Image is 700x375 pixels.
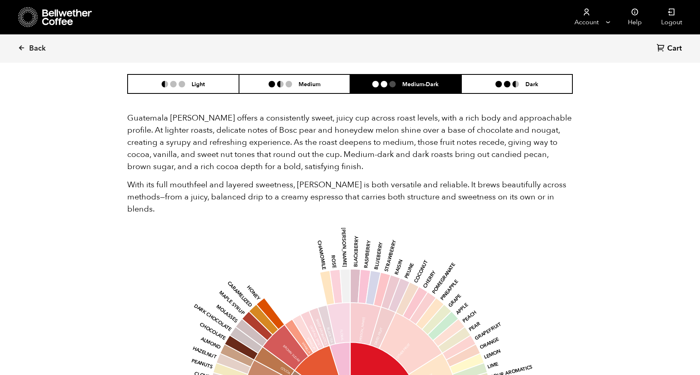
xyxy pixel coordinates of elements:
[402,81,439,87] h6: Medium-Dark
[525,81,538,87] h6: Dark
[657,43,684,54] a: Cart
[299,81,320,87] h6: Medium
[127,51,276,64] h2: Flavor
[192,81,205,87] h6: Light
[127,179,573,215] p: With its full mouthfeel and layered sweetness, [PERSON_NAME] is both versatile and reliable. It b...
[667,44,682,53] span: Cart
[29,44,46,53] span: Back
[127,112,573,173] p: Guatemala [PERSON_NAME] offers a consistently sweet, juicy cup across roast levels, with a rich b...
